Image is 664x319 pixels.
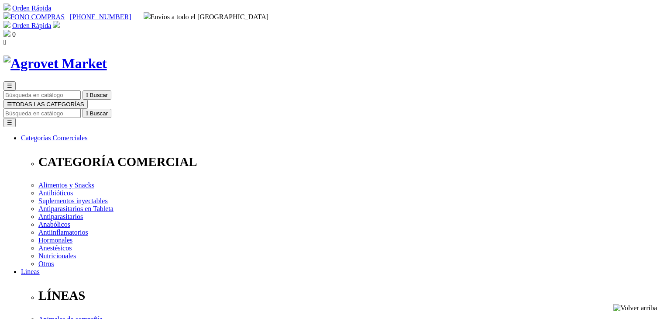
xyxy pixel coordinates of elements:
button:  Buscar [83,90,111,100]
a: Antiparasitarios en Tableta [38,205,114,212]
a: FONO COMPRAS [3,13,65,21]
i:  [86,92,88,98]
p: CATEGORÍA COMERCIAL [38,155,661,169]
a: Antiparasitarios [38,213,83,220]
input: Buscar [3,109,81,118]
span: ☰ [7,101,12,107]
a: Categorías Comerciales [21,134,87,142]
img: shopping-bag.svg [3,30,10,37]
a: Suplementos inyectables [38,197,108,205]
img: user.svg [53,21,60,28]
img: Agrovet Market [3,55,107,72]
img: Volver arriba [613,304,657,312]
img: phone.svg [3,12,10,19]
p: LÍNEAS [38,288,661,303]
a: Anabólicos [38,221,70,228]
a: Antiinflamatorios [38,229,88,236]
a: [PHONE_NUMBER] [70,13,131,21]
a: Hormonales [38,236,72,244]
a: Líneas [21,268,40,275]
a: Anestésicos [38,244,72,252]
i:  [86,110,88,117]
img: shopping-cart.svg [3,21,10,28]
input: Buscar [3,90,81,100]
a: Otros [38,260,54,267]
button:  Buscar [83,109,111,118]
a: Antibióticos [38,189,73,197]
button: ☰TODAS LAS CATEGORÍAS [3,100,88,109]
span: ☰ [7,83,12,89]
button: ☰ [3,81,16,90]
span: Buscar [90,92,108,98]
span: Envíos a todo el [GEOGRAPHIC_DATA] [144,13,269,21]
a: Orden Rápida [12,4,51,12]
a: Orden Rápida [12,22,51,29]
span: 0 [12,31,16,38]
a: Alimentos y Snacks [38,181,94,189]
i:  [3,38,6,46]
img: delivery-truck.svg [144,12,151,19]
img: shopping-cart.svg [3,3,10,10]
button: ☰ [3,118,16,127]
a: Nutricionales [38,252,76,260]
a: Acceda a su cuenta de cliente [53,22,60,29]
span: Buscar [90,110,108,117]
